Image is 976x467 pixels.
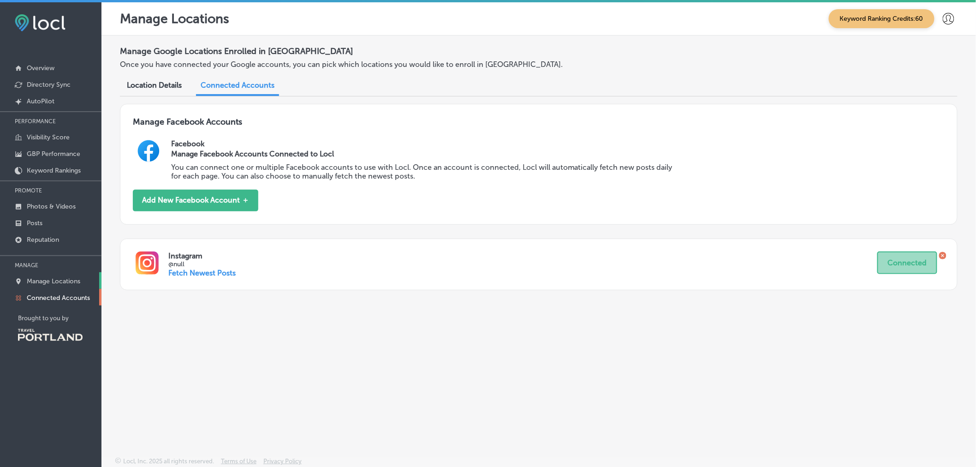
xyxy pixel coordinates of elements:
[171,150,674,158] h3: Manage Facebook Accounts Connected to Locl
[27,133,70,141] p: Visibility Score
[27,219,42,227] p: Posts
[27,203,76,210] p: Photos & Videos
[201,81,274,90] span: Connected Accounts
[168,251,877,260] p: Instagram
[168,260,877,268] p: @null
[18,329,83,341] img: Travel Portland
[133,190,258,211] button: Add New Facebook Account ＋
[171,139,945,148] h2: Facebook
[18,315,101,322] p: Brought to you by
[168,269,236,277] p: Fetch Newest Posts
[127,81,182,90] span: Location Details
[120,60,664,69] p: Once you have connected your Google accounts, you can pick which locations you would like to enro...
[27,150,80,158] p: GBP Performance
[27,277,80,285] p: Manage Locations
[27,64,54,72] p: Overview
[171,163,674,180] p: You can connect one or multiple Facebook accounts to use with Locl. Once an account is connected,...
[27,97,54,105] p: AutoPilot
[120,11,229,26] p: Manage Locations
[15,14,65,31] img: fda3e92497d09a02dc62c9cd864e3231.png
[27,294,90,302] p: Connected Accounts
[27,81,71,89] p: Directory Sync
[123,458,214,465] p: Locl, Inc. 2025 all rights reserved.
[829,9,934,28] span: Keyword Ranking Credits: 60
[27,236,59,244] p: Reputation
[27,167,81,174] p: Keyword Rankings
[877,251,937,274] button: Connected
[120,42,958,60] h2: Manage Google Locations Enrolled in [GEOGRAPHIC_DATA]
[133,117,945,139] h3: Manage Facebook Accounts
